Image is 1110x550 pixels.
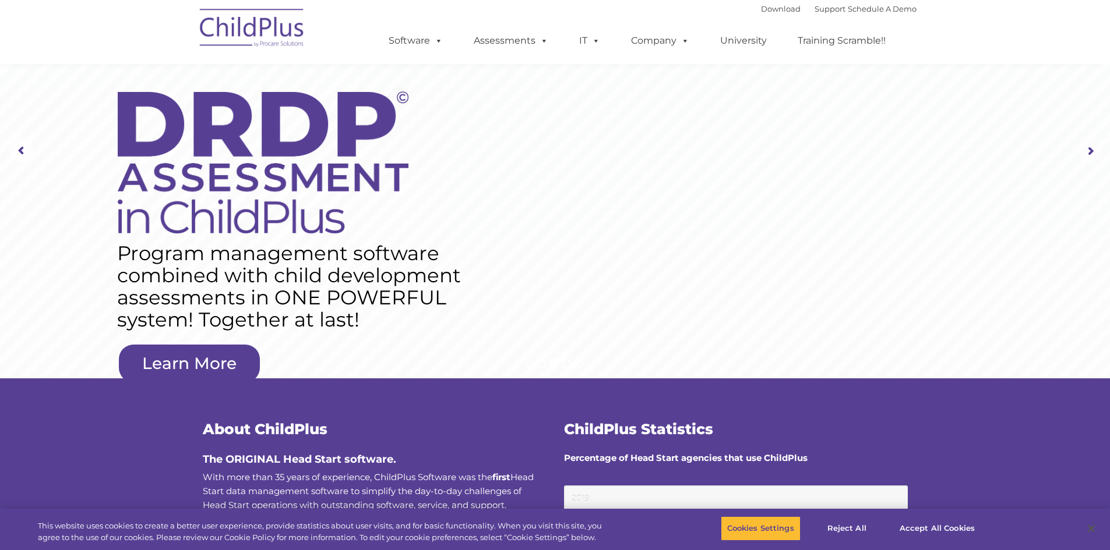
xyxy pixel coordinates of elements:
[1079,516,1104,541] button: Close
[117,242,473,331] rs-layer: Program management software combined with child development assessments in ONE POWERFUL system! T...
[492,471,510,482] b: first
[194,1,311,59] img: ChildPlus by Procare Solutions
[848,4,917,13] a: Schedule A Demo
[619,29,701,52] a: Company
[564,485,908,511] small: 2019
[568,29,612,52] a: IT
[786,29,897,52] a: Training Scramble!!
[721,516,801,541] button: Cookies Settings
[564,420,713,438] span: ChildPlus Statistics
[761,4,917,13] font: |
[203,420,327,438] span: About ChildPlus
[564,452,808,463] strong: Percentage of Head Start agencies that use ChildPlus
[811,516,883,541] button: Reject All
[815,4,845,13] a: Support
[893,516,981,541] button: Accept All Cookies
[203,471,534,510] span: With more than 35 years of experience, ChildPlus Software was the Head Start data management soft...
[119,345,260,382] a: Learn More
[709,29,778,52] a: University
[203,453,396,466] span: The ORIGINAL Head Start software.
[377,29,454,52] a: Software
[38,520,611,543] div: This website uses cookies to create a better user experience, provide statistics about user visit...
[462,29,560,52] a: Assessments
[118,91,408,233] img: DRDP Assessment in ChildPlus
[761,4,801,13] a: Download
